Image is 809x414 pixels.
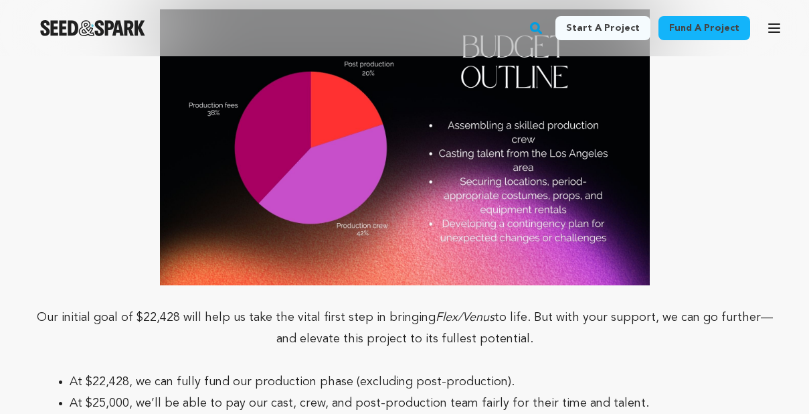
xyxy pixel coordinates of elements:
[40,20,145,36] a: Seed&Spark Homepage
[70,371,761,393] li: At $22,428, we can fully fund our production phase (excluding post-production).
[436,312,495,324] em: Flex/Venus
[32,307,777,350] p: Our initial goal of $22,428 will help us take the vital first step in bringing to life. But with ...
[160,9,650,285] img: 1753238787-Black%20Purple%20Red%20Gradients%20Basic%20Simple%20Presentation%202.jpg.jpg
[658,16,750,40] a: Fund a project
[555,16,650,40] a: Start a project
[40,20,145,36] img: Seed&Spark Logo Dark Mode
[70,393,761,414] li: At $25,000, we’ll be able to pay our cast, crew, and post-production team fairly for their time a...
